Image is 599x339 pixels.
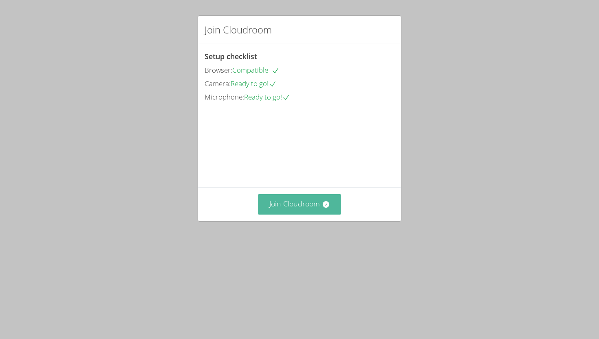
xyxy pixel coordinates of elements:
span: Ready to go! [231,79,277,88]
span: Browser: [205,65,232,75]
button: Join Cloudroom [258,194,341,214]
h2: Join Cloudroom [205,22,272,37]
span: Camera: [205,79,231,88]
span: Microphone: [205,92,244,102]
span: Setup checklist [205,51,257,61]
span: Ready to go! [244,92,290,102]
span: Compatible [232,65,280,75]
